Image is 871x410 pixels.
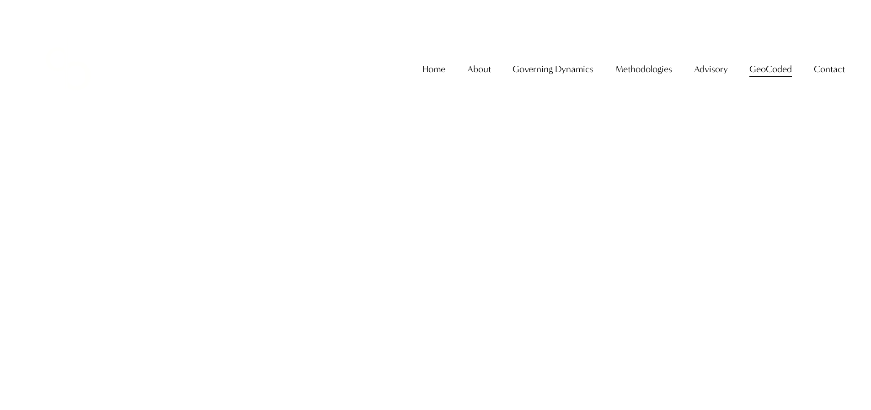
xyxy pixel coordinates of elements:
[615,60,672,79] a: folder dropdown
[513,60,593,79] a: folder dropdown
[513,61,593,78] span: Governing Dynamics
[26,27,110,111] img: Christopher Sanchez &amp; Co.
[814,60,845,79] a: folder dropdown
[467,60,491,79] a: folder dropdown
[694,61,728,78] span: Advisory
[749,60,792,79] a: folder dropdown
[694,60,728,79] a: folder dropdown
[814,61,845,78] span: Contact
[467,61,491,78] span: About
[422,60,445,79] a: Home
[749,61,792,78] span: GeoCoded
[615,61,672,78] span: Methodologies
